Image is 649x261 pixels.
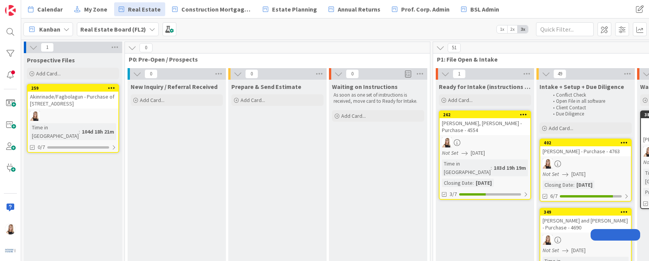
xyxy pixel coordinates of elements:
[543,171,559,177] i: Not Set
[571,246,586,254] span: [DATE]
[5,245,16,256] img: avatar
[544,140,631,146] div: 402
[540,139,631,146] div: 402
[334,92,423,105] p: As soon as one set of instructions is received, move card to Ready for Intake.
[23,2,67,16] a: Calendar
[448,43,461,52] span: 51
[543,247,559,254] i: Not Set
[27,56,75,64] span: Prospective Files
[550,192,558,200] span: 6/7
[387,2,454,16] a: Prof. Corp. Admin
[439,110,531,200] a: 262[PERSON_NAME], [PERSON_NAME] - Purchase - 4554DBNot Set[DATE]Time in [GEOGRAPHIC_DATA]:103d 19...
[544,209,631,215] div: 349
[28,85,118,109] div: 259Akinrinade/Fagbolagun - Purchase of [STREET_ADDRESS]
[539,83,624,90] span: Intake + Setup + Due Diligence
[543,235,553,245] img: DB
[38,143,45,151] span: 0/7
[549,92,631,98] li: Conflict Check
[241,97,265,104] span: Add Card...
[540,146,631,156] div: [PERSON_NAME] - Purchase - 4763
[84,5,107,14] span: My Zone
[39,25,60,34] span: Kanban
[37,5,63,14] span: Calendar
[5,5,16,16] img: Visit kanbanzone.com
[574,181,594,189] div: [DATE]
[492,164,528,172] div: 103d 19h 19m
[473,179,474,187] span: :
[324,2,385,16] a: Annual Returns
[443,112,530,117] div: 262
[114,2,165,16] a: Real Estate
[470,5,499,14] span: BSL Admin
[272,5,317,14] span: Estate Planning
[543,181,573,189] div: Closing Date
[540,235,631,245] div: DB
[131,83,217,90] span: New Inquiry / Referral Received
[539,139,632,202] a: 402[PERSON_NAME] - Purchase - 4763DBNot Set[DATE]Closing Date:[DATE]6/7
[439,83,531,90] span: Ready for Intake (instructions received)
[540,159,631,169] div: DB
[231,83,301,90] span: Prepare & Send Estimate
[30,123,79,140] div: Time in [GEOGRAPHIC_DATA]
[507,25,518,33] span: 2x
[128,5,161,14] span: Real Estate
[36,70,61,77] span: Add Card...
[401,5,450,14] span: Prof. Corp. Admin
[139,43,153,52] span: 0
[549,125,573,132] span: Add Card...
[440,118,530,135] div: [PERSON_NAME], [PERSON_NAME] - Purchase - 4554
[440,111,530,118] div: 262
[70,2,112,16] a: My Zone
[442,159,491,176] div: Time in [GEOGRAPHIC_DATA]
[30,111,40,121] img: DB
[258,2,322,16] a: Estate Planning
[144,69,158,79] span: 0
[456,2,504,16] a: BSL Admin
[442,179,473,187] div: Closing Date
[41,43,54,52] span: 1
[573,181,574,189] span: :
[341,112,366,119] span: Add Card...
[448,97,473,104] span: Add Card...
[549,98,631,104] li: Open File in all software
[28,111,118,121] div: DB
[31,85,118,91] div: 259
[28,85,118,92] div: 259
[181,5,251,14] span: Construction Mortgages - Draws
[549,111,631,117] li: Due Diligence
[245,69,258,79] span: 0
[338,5,380,14] span: Annual Returns
[536,22,594,36] input: Quick Filter...
[442,149,458,156] i: Not Set
[549,105,631,111] li: Client Contact
[5,224,16,234] img: DB
[129,55,420,63] span: P0: Pre-Open / Prospects
[491,164,492,172] span: :
[553,69,566,79] span: 49
[543,159,553,169] img: DB
[474,179,494,187] div: [DATE]
[442,137,452,147] img: DB
[332,83,398,90] span: Waiting on Instructions
[28,92,118,109] div: Akinrinade/Fagbolagun - Purchase of [STREET_ADDRESS]
[571,170,586,178] span: [DATE]
[79,127,80,136] span: :
[440,111,530,135] div: 262[PERSON_NAME], [PERSON_NAME] - Purchase - 4554
[540,139,631,156] div: 402[PERSON_NAME] - Purchase - 4763
[440,137,530,147] div: DB
[27,84,119,153] a: 259Akinrinade/Fagbolagun - Purchase of [STREET_ADDRESS]DBTime in [GEOGRAPHIC_DATA]:104d 18h 21m0/7
[450,190,457,198] span: 3/7
[453,69,466,79] span: 1
[80,25,146,33] b: Real Estate Board (FL2)
[471,149,485,157] span: [DATE]
[540,209,631,233] div: 349[PERSON_NAME] and [PERSON_NAME] - Purchase - 4690
[540,216,631,233] div: [PERSON_NAME] and [PERSON_NAME] - Purchase - 4690
[518,25,528,33] span: 3x
[140,97,164,104] span: Add Card...
[540,209,631,216] div: 349
[80,127,116,136] div: 104d 18h 21m
[346,69,359,79] span: 0
[497,25,507,33] span: 1x
[168,2,256,16] a: Construction Mortgages - Draws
